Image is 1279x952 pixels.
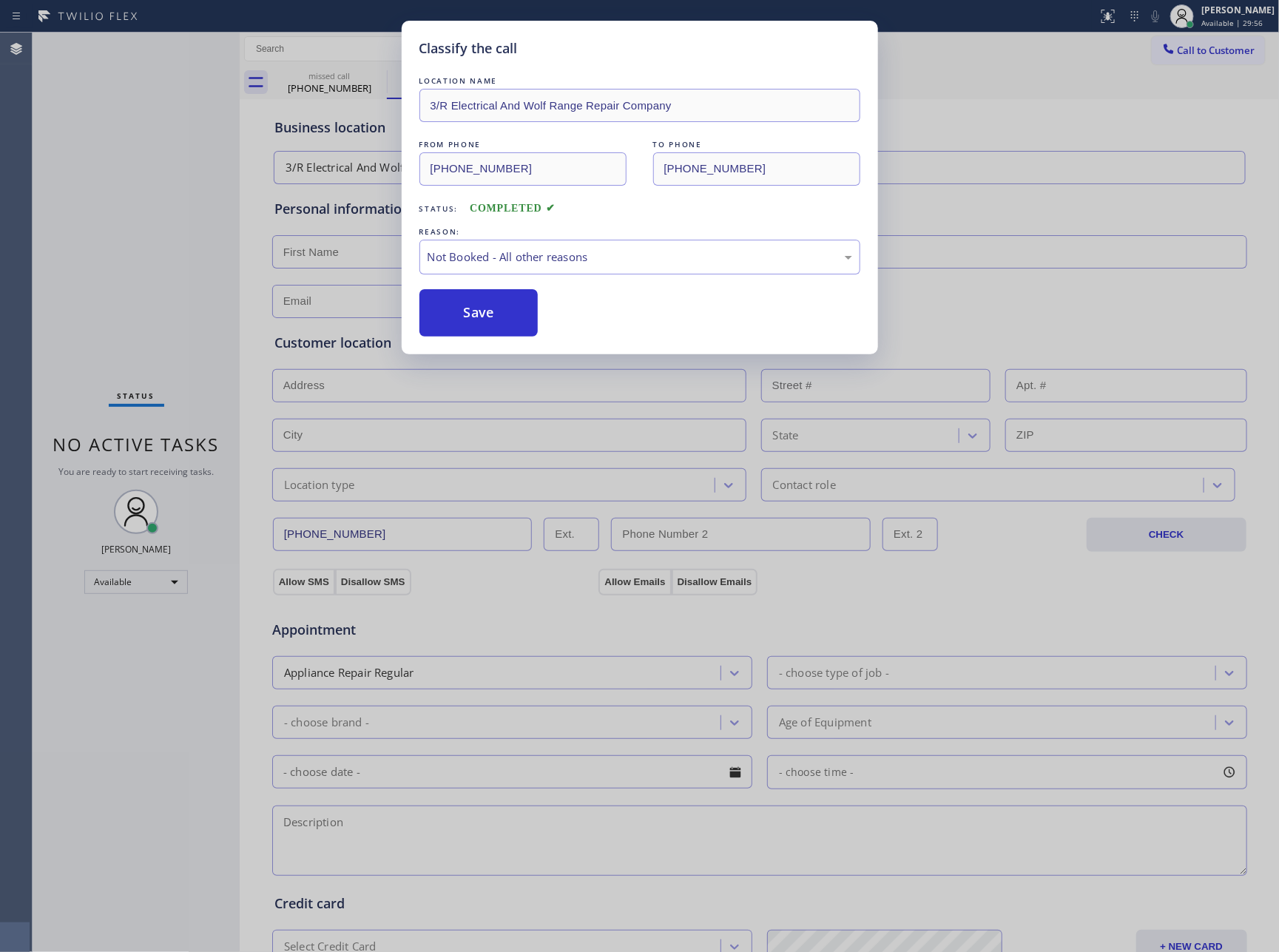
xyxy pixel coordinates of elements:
[653,152,860,186] input: To phone
[419,152,627,186] input: From phone
[653,137,860,152] div: TO PHONE
[428,249,852,266] div: Not Booked - All other reasons
[419,137,627,152] div: FROM PHONE
[419,203,459,214] span: Status:
[419,38,518,58] h5: Classify the call
[470,203,556,214] span: COMPLETED
[419,73,860,89] div: LOCATION NAME
[419,289,539,337] button: Save
[419,224,860,240] div: REASON:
